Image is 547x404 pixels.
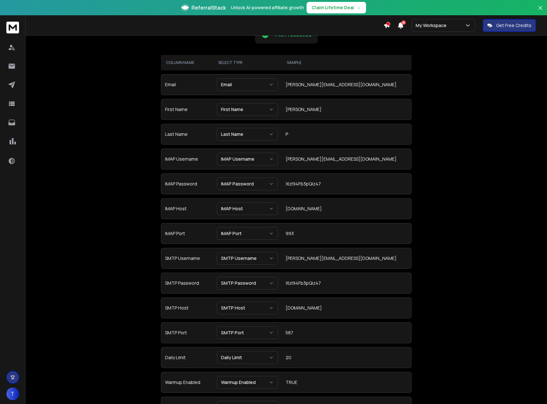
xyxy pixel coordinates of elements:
p: Unlock AI-powered affiliate growth [231,4,304,11]
button: SMTP Password [217,277,278,289]
div: XIzl94Fb3pQiz47 [286,280,407,286]
div: [DOMAIN_NAME] [286,205,407,212]
div: [DOMAIN_NAME] [286,305,407,311]
button: IMAP Port [217,227,278,240]
td: Last Name [161,124,213,145]
div: P [286,131,407,137]
td: IMAP Username [161,149,213,170]
span: → [357,4,361,11]
td: First Name [161,99,213,120]
p: Get Free Credits [496,22,531,29]
div: [PERSON_NAME][EMAIL_ADDRESS][DOMAIN_NAME] [286,255,407,261]
th: SELECT TYPE [213,55,282,70]
button: SMTP Port [217,326,278,339]
td: IMAP Host [161,198,213,219]
td: SMTP Username [161,248,213,269]
button: SMTP Username [217,252,278,265]
td: SMTP Host [161,297,213,318]
td: Warmup Enabled [161,372,213,393]
button: Claim Lifetime Deal→ [307,2,366,13]
button: Get Free Credits [483,19,536,32]
td: SMTP Port [161,322,213,343]
div: 20 [286,354,407,361]
div: [PERSON_NAME][EMAIL_ADDRESS][DOMAIN_NAME] [286,156,407,162]
div: [PERSON_NAME][EMAIL_ADDRESS][DOMAIN_NAME] [286,81,407,88]
button: Warmup Enabled [217,376,278,389]
td: Email [161,74,213,95]
div: TRUE [286,379,407,386]
button: Email [217,78,278,91]
button: First Name [217,103,278,116]
button: Last Name [217,128,278,141]
span: 50 [401,20,406,25]
span: ReferralStack [191,4,226,11]
button: IMAP Username [217,153,278,165]
td: Daily Limit [161,347,213,368]
div: XIzl94Fb3pQiz47 [286,181,407,187]
div: 587 [286,330,407,336]
p: My Workspace [416,22,449,29]
button: IMAP Host [217,202,278,215]
button: T [6,387,19,400]
th: COLUMN NAME [161,55,213,70]
td: IMAP Port [161,223,213,244]
th: SAMPLE [282,55,412,70]
div: 993 [286,230,407,237]
td: SMTP Password [161,273,213,294]
button: Close banner [536,4,544,19]
td: IMAP Password [161,173,213,194]
button: IMAP Password [217,178,278,190]
button: SMTP Host [217,302,278,314]
button: Daily Limit [217,351,278,364]
div: [PERSON_NAME] [286,106,407,113]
